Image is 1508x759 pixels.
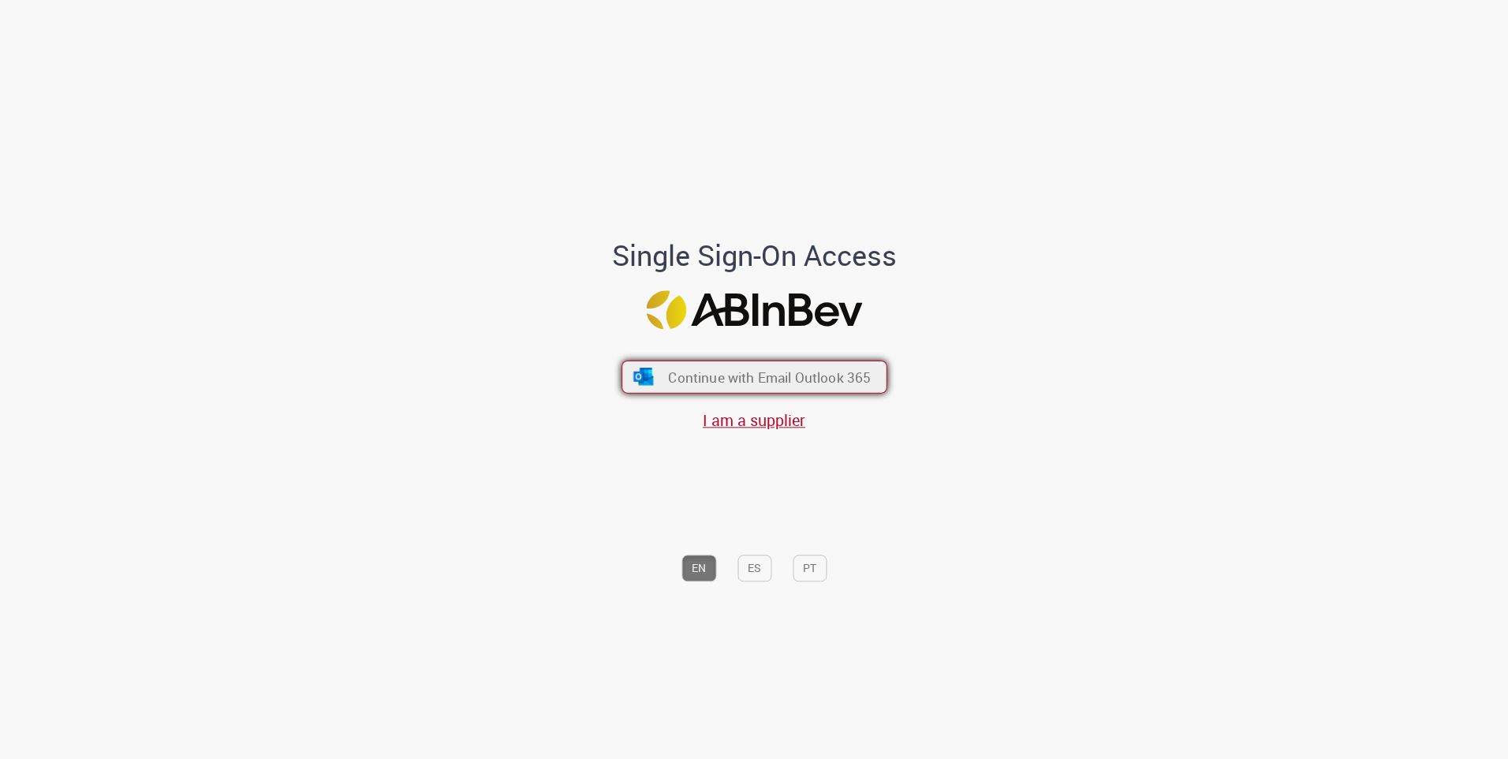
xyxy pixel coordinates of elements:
[703,410,805,432] a: I am a supplier
[681,555,716,581] button: EN
[621,361,887,394] button: ícone Azure/Microsoft 360 Continue with Email Outlook 365
[793,555,827,581] button: PT
[668,368,871,386] span: Continue with Email Outlook 365
[646,290,862,329] img: Logo ABInBev
[737,555,771,581] button: ES
[632,368,655,386] img: ícone Azure/Microsoft 360
[536,241,973,272] h1: Single Sign-On Access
